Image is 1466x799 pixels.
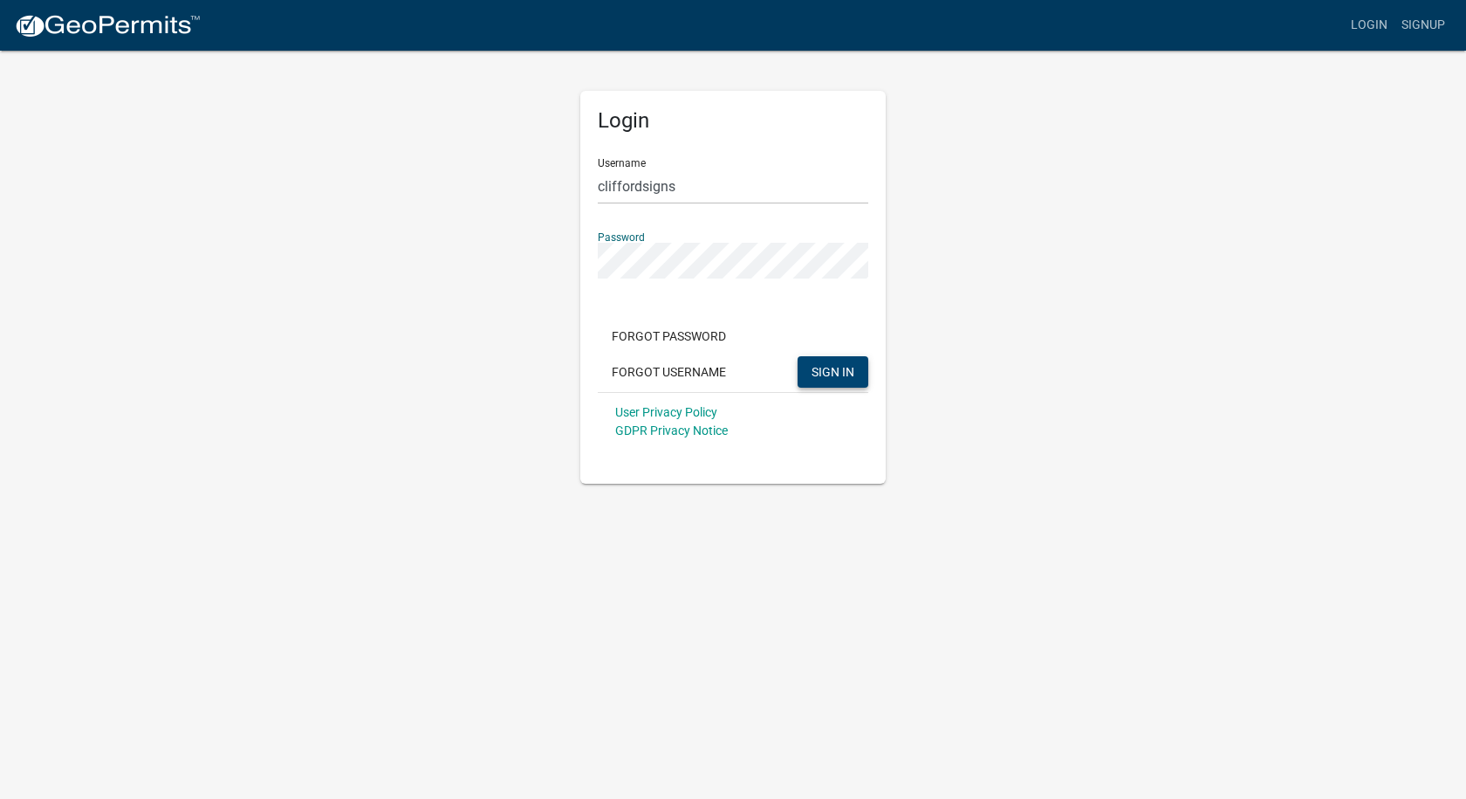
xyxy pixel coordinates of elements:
[598,356,740,388] button: Forgot Username
[1394,9,1452,42] a: Signup
[615,424,728,437] a: GDPR Privacy Notice
[615,405,717,419] a: User Privacy Policy
[598,320,740,352] button: Forgot Password
[798,356,868,388] button: SIGN IN
[1344,9,1394,42] a: Login
[812,364,854,378] span: SIGN IN
[598,108,868,134] h5: Login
